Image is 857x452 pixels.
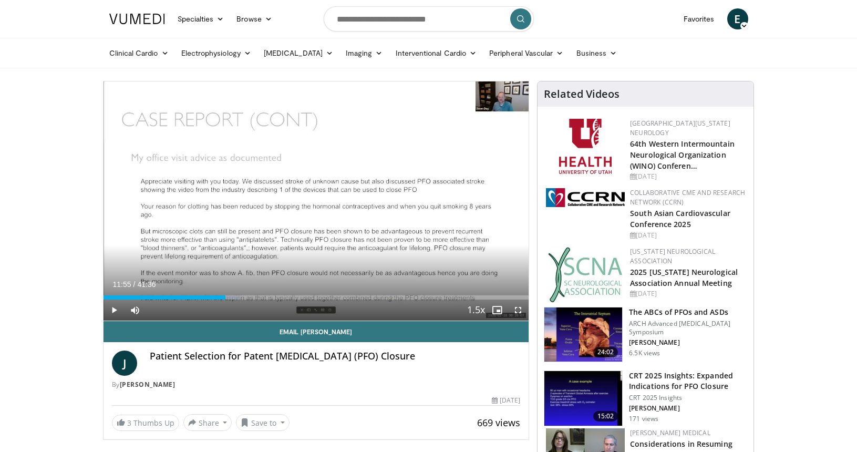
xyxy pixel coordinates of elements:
a: Email [PERSON_NAME] [104,321,529,342]
h4: Patient Selection for Patent [MEDICAL_DATA] (PFO) Closure [150,351,521,362]
a: J [112,351,137,376]
a: [MEDICAL_DATA] [257,43,339,64]
a: South Asian Cardiovascular Conference 2025 [630,208,730,229]
h3: The ABCs of PFOs and ASDs [629,307,747,317]
p: [PERSON_NAME] [629,404,747,413]
button: Enable picture-in-picture mode [487,300,508,321]
button: Save to [236,414,290,431]
p: ARCH Advanced [MEDICAL_DATA] Symposium [629,320,747,336]
img: d012f2d3-a544-4bca-9e12-ffcd48053efe.150x105_q85_crop-smart_upscale.jpg [544,371,622,426]
span: 11:55 [113,280,131,289]
a: Electrophysiology [175,43,257,64]
p: CRT 2025 Insights [629,394,747,402]
div: Progress Bar [104,295,529,300]
img: VuMedi Logo [109,14,165,24]
p: 6.5K views [629,349,660,357]
img: a04ee3ba-8487-4636-b0fb-5e8d268f3737.png.150x105_q85_autocrop_double_scale_upscale_version-0.2.png [546,188,625,207]
a: Peripheral Vascular [483,43,570,64]
a: Favorites [677,8,721,29]
a: Clinical Cardio [103,43,175,64]
div: By [112,380,521,389]
span: 3 [127,418,131,428]
a: E [727,8,748,29]
img: 3d2602c2-0fbf-4640-a4d7-b9bb9a5781b8.150x105_q85_crop-smart_upscale.jpg [544,307,622,362]
a: Business [570,43,624,64]
button: Fullscreen [508,300,529,321]
span: 41:36 [137,280,156,289]
p: [PERSON_NAME] [629,338,747,347]
a: 24:02 The ABCs of PFOs and ASDs ARCH Advanced [MEDICAL_DATA] Symposium [PERSON_NAME] 6.5K views [544,307,747,363]
span: 15:02 [593,411,618,422]
a: [GEOGRAPHIC_DATA][US_STATE] Neurology [630,119,730,137]
a: 2025 [US_STATE] Neurological Association Annual Meeting [630,267,738,288]
img: f6362829-b0a3-407d-a044-59546adfd345.png.150x105_q85_autocrop_double_scale_upscale_version-0.2.png [559,119,612,174]
span: / [133,280,136,289]
a: 15:02 CRT 2025 Insights: Expanded Indications for PFO Closure CRT 2025 Insights [PERSON_NAME] 171... [544,371,747,426]
a: [PERSON_NAME] Medical [630,428,710,437]
span: 24:02 [593,347,618,357]
div: [DATE] [492,396,520,405]
img: b123db18-9392-45ae-ad1d-42c3758a27aa.jpg.150x105_q85_autocrop_double_scale_upscale_version-0.2.jpg [548,247,623,302]
a: 3 Thumbs Up [112,415,179,431]
div: [DATE] [630,172,745,181]
button: Share [183,414,232,431]
a: Collaborative CME and Research Network (CCRN) [630,188,745,207]
a: Browse [230,8,278,29]
a: Imaging [339,43,389,64]
h4: Related Videos [544,88,619,100]
a: Specialties [171,8,231,29]
span: 669 views [477,416,520,429]
div: [DATE] [630,231,745,240]
a: [PERSON_NAME] [120,380,175,389]
video-js: Video Player [104,81,529,321]
a: 64th Western Intermountain Neurological Organization (WINO) Conferen… [630,139,735,171]
a: [US_STATE] Neurological Association [630,247,715,265]
input: Search topics, interventions [324,6,534,32]
div: [DATE] [630,289,745,299]
button: Mute [125,300,146,321]
button: Play [104,300,125,321]
a: Interventional Cardio [389,43,483,64]
h3: CRT 2025 Insights: Expanded Indications for PFO Closure [629,371,747,392]
p: 171 views [629,415,658,423]
button: Playback Rate [466,300,487,321]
